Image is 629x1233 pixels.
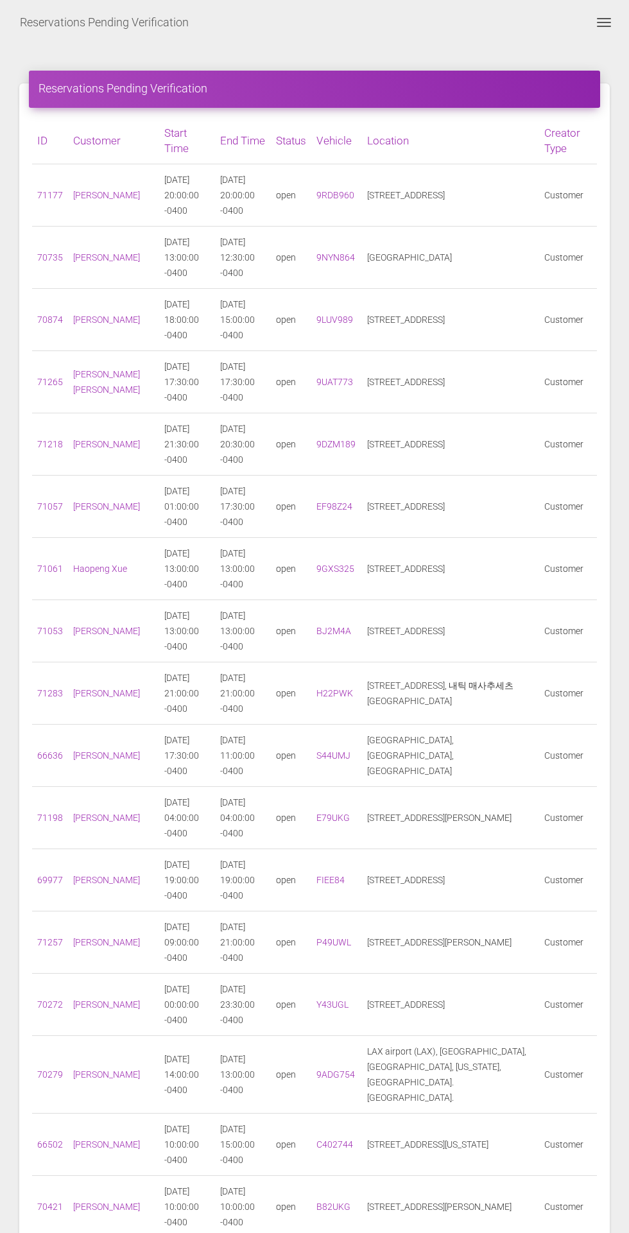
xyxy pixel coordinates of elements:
a: [PERSON_NAME] [73,999,140,1010]
td: [DATE] 13:00:00 -0400 [215,600,271,662]
th: Customer [68,117,159,164]
td: Customer [539,662,597,725]
td: open [271,974,311,1036]
a: 71283 [37,688,63,698]
td: Customer [539,725,597,787]
a: P49UWL [316,937,351,947]
td: open [271,662,311,725]
td: [STREET_ADDRESS][PERSON_NAME] [362,911,539,974]
td: [STREET_ADDRESS] [362,849,539,911]
a: Haopeng Xue [73,564,127,574]
td: Customer [539,849,597,911]
th: Status [271,117,311,164]
a: [PERSON_NAME] [73,813,140,823]
td: open [271,787,311,849]
td: Customer [539,600,597,662]
a: 70421 [37,1202,63,1212]
button: Toggle navigation [589,15,619,30]
a: Reservations Pending Verification [20,6,189,39]
a: [PERSON_NAME] [73,750,140,761]
a: E79UKG [316,813,350,823]
a: 9GXS325 [316,564,354,574]
td: [DATE] 20:00:00 -0400 [215,164,271,227]
a: 9RDB960 [316,190,354,200]
a: FIEE84 [316,875,345,885]
td: Customer [539,911,597,974]
td: [DATE] 17:30:00 -0400 [215,351,271,413]
a: 71198 [37,813,63,823]
td: [STREET_ADDRESS] [362,538,539,600]
td: [DATE] 14:00:00 -0400 [159,1036,215,1114]
td: [DATE] 13:00:00 -0400 [159,600,215,662]
a: 71218 [37,439,63,449]
td: [DATE] 12:30:00 -0400 [215,227,271,289]
td: [STREET_ADDRESS], 내틱 매사추세츠 [GEOGRAPHIC_DATA] [362,662,539,725]
td: [DATE] 15:00:00 -0400 [215,289,271,351]
td: [STREET_ADDRESS] [362,476,539,538]
a: 9UAT773 [316,377,353,387]
a: [PERSON_NAME] [73,439,140,449]
a: [PERSON_NAME] [73,875,140,885]
td: Customer [539,787,597,849]
th: Vehicle [311,117,362,164]
td: [STREET_ADDRESS] [362,600,539,662]
a: B82UKG [316,1202,350,1212]
a: 71057 [37,501,63,512]
td: [DATE] 23:30:00 -0400 [215,974,271,1036]
a: [PERSON_NAME] [73,1139,140,1150]
td: open [271,289,311,351]
td: Customer [539,974,597,1036]
a: 71177 [37,190,63,200]
a: 9NYN864 [316,252,355,263]
td: [DATE] 17:30:00 -0400 [215,476,271,538]
td: open [271,164,311,227]
a: 70735 [37,252,63,263]
td: LAX airport (LAX), [GEOGRAPHIC_DATA], [GEOGRAPHIC_DATA], [US_STATE], [GEOGRAPHIC_DATA]. [GEOGRAPH... [362,1036,539,1114]
td: [DATE] 17:30:00 -0400 [159,351,215,413]
td: [DATE] 13:00:00 -0400 [159,538,215,600]
a: 9LUV989 [316,315,353,325]
td: Customer [539,351,597,413]
a: H22PWK [316,688,353,698]
td: [DATE] 01:00:00 -0400 [159,476,215,538]
td: [GEOGRAPHIC_DATA] [362,227,539,289]
td: [DATE] 10:00:00 -0400 [159,1114,215,1176]
td: Customer [539,476,597,538]
td: [DATE] 09:00:00 -0400 [159,911,215,974]
a: 70272 [37,999,63,1010]
td: open [271,538,311,600]
td: [DATE] 00:00:00 -0400 [159,974,215,1036]
td: Customer [539,1114,597,1176]
td: [STREET_ADDRESS] [362,413,539,476]
td: open [271,227,311,289]
td: [DATE] 13:00:00 -0400 [159,227,215,289]
a: [PERSON_NAME] [73,688,140,698]
a: [PERSON_NAME] [73,315,140,325]
td: Customer [539,227,597,289]
td: open [271,600,311,662]
a: 70874 [37,315,63,325]
a: [PERSON_NAME] [73,501,140,512]
td: [DATE] 04:00:00 -0400 [159,787,215,849]
td: [DATE] 19:00:00 -0400 [159,849,215,911]
a: 9ADG754 [316,1069,355,1080]
td: [DATE] 21:00:00 -0400 [215,662,271,725]
a: S44UMJ [316,750,350,761]
a: [PERSON_NAME] [73,190,140,200]
h4: Reservations Pending Verification [39,80,590,96]
td: Customer [539,1036,597,1114]
a: [PERSON_NAME] [73,1069,140,1080]
a: Y43UGL [316,999,349,1010]
a: 71061 [37,564,63,574]
td: open [271,413,311,476]
td: open [271,476,311,538]
td: [DATE] 21:30:00 -0400 [159,413,215,476]
td: [DATE] 21:00:00 -0400 [159,662,215,725]
td: [STREET_ADDRESS] [362,164,539,227]
td: [STREET_ADDRESS] [362,289,539,351]
td: [DATE] 20:30:00 -0400 [215,413,271,476]
a: C402744 [316,1139,353,1150]
td: open [271,351,311,413]
td: [DATE] 13:00:00 -0400 [215,1036,271,1114]
th: Start Time [159,117,215,164]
